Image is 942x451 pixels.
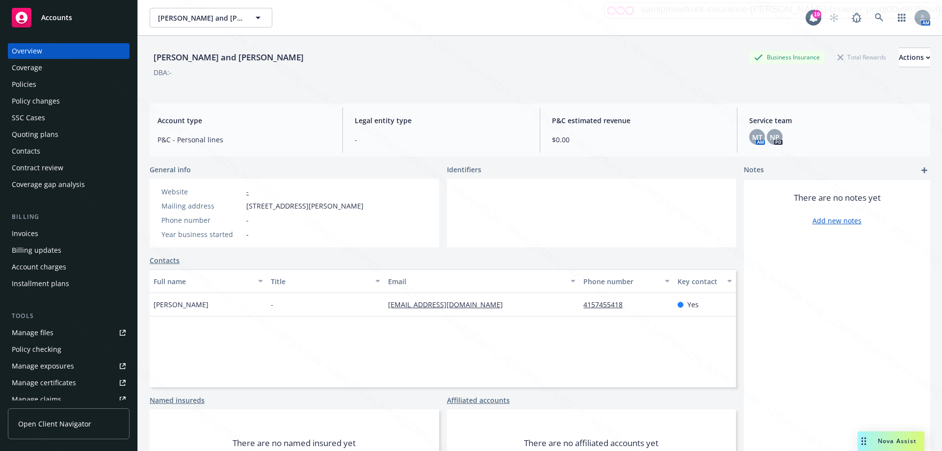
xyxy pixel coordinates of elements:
a: [EMAIL_ADDRESS][DOMAIN_NAME] [388,300,511,309]
span: Nova Assist [878,437,916,445]
button: Actions [899,48,930,67]
div: Installment plans [12,276,69,292]
a: Invoices [8,226,130,241]
a: Policies [8,77,130,92]
div: Policy checking [12,342,61,357]
div: Manage certificates [12,375,76,391]
a: Installment plans [8,276,130,292]
div: Key contact [678,276,721,287]
div: Website [161,186,242,197]
div: Overview [12,43,42,59]
a: Manage claims [8,392,130,407]
a: Contacts [150,255,180,265]
div: Invoices [12,226,38,241]
button: [PERSON_NAME] and [PERSON_NAME] [150,8,272,27]
a: Manage certificates [8,375,130,391]
a: Affiliated accounts [447,395,510,405]
span: [PERSON_NAME] [154,299,209,310]
div: Manage exposures [12,358,74,374]
a: Named insureds [150,395,205,405]
a: add [918,164,930,176]
div: Tools [8,311,130,321]
div: Year business started [161,229,242,239]
span: There are no named insured yet [233,437,356,449]
span: - [355,134,528,145]
a: Quoting plans [8,127,130,142]
div: [PERSON_NAME] and [PERSON_NAME] [150,51,308,64]
button: Phone number [579,269,673,293]
span: There are no notes yet [794,192,881,204]
span: P&C estimated revenue [552,115,725,126]
div: Manage claims [12,392,61,407]
div: Coverage gap analysis [12,177,85,192]
a: Coverage gap analysis [8,177,130,192]
div: SSC Cases [12,110,45,126]
div: Policy changes [12,93,60,109]
a: Accounts [8,4,130,31]
a: 4157455418 [583,300,630,309]
a: Contacts [8,143,130,159]
div: Contacts [12,143,40,159]
div: Quoting plans [12,127,58,142]
div: Business Insurance [749,51,825,63]
a: SSC Cases [8,110,130,126]
span: There are no affiliated accounts yet [524,437,658,449]
a: Overview [8,43,130,59]
span: Legal entity type [355,115,528,126]
a: Contract review [8,160,130,176]
div: Billing updates [12,242,61,258]
button: Title [267,269,384,293]
div: Mailing address [161,201,242,211]
span: Service team [749,115,922,126]
div: Phone number [583,276,658,287]
a: Manage files [8,325,130,341]
div: Phone number [161,215,242,225]
a: Report a Bug [847,8,866,27]
span: [PERSON_NAME] and [PERSON_NAME] [158,13,243,23]
span: MT [752,132,762,142]
div: Title [271,276,369,287]
div: Full name [154,276,252,287]
a: Billing updates [8,242,130,258]
span: - [246,215,249,225]
span: Open Client Navigator [18,419,91,429]
div: Policies [12,77,36,92]
a: Add new notes [812,215,862,226]
a: Coverage [8,60,130,76]
div: Email [388,276,565,287]
span: Account type [157,115,331,126]
span: Yes [687,299,699,310]
div: Contract review [12,160,63,176]
a: - [246,187,249,196]
span: General info [150,164,191,175]
a: Policy checking [8,342,130,357]
a: Search [869,8,889,27]
div: Total Rewards [833,51,891,63]
span: Notes [744,164,764,176]
button: Nova Assist [858,431,924,451]
div: DBA: - [154,67,172,78]
button: Email [384,269,579,293]
a: Account charges [8,259,130,275]
span: Identifiers [447,164,481,175]
span: - [271,299,273,310]
button: Full name [150,269,267,293]
span: NP [770,132,780,142]
a: Start snowing [824,8,844,27]
div: Coverage [12,60,42,76]
span: - [246,229,249,239]
span: P&C - Personal lines [157,134,331,145]
div: Manage files [12,325,53,341]
span: [STREET_ADDRESS][PERSON_NAME] [246,201,364,211]
div: Account charges [12,259,66,275]
a: Switch app [892,8,912,27]
button: Key contact [674,269,736,293]
div: Drag to move [858,431,870,451]
a: Manage exposures [8,358,130,374]
span: Accounts [41,14,72,22]
div: 19 [812,9,821,18]
div: Billing [8,212,130,222]
span: $0.00 [552,134,725,145]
